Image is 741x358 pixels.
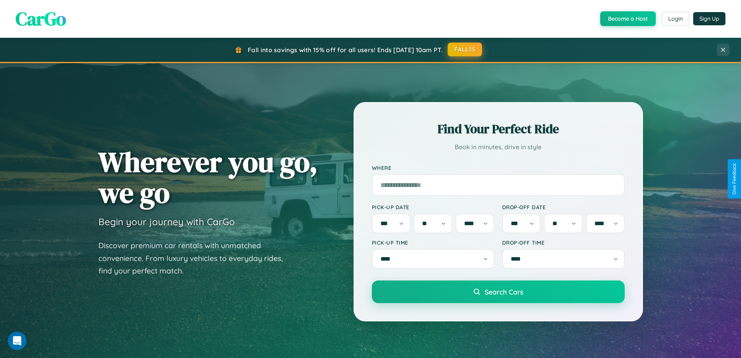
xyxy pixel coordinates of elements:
label: Drop-off Date [502,204,625,210]
button: Sign Up [693,12,725,25]
label: Pick-up Date [372,204,494,210]
h3: Begin your journey with CarGo [98,216,235,227]
button: Login [662,12,689,26]
button: Search Cars [372,280,625,303]
label: Drop-off Time [502,239,625,246]
button: FALL15 [448,42,482,56]
p: Book in minutes, drive in style [372,141,625,153]
span: CarGo [16,6,66,32]
div: Give Feedback [732,163,737,195]
p: Discover premium car rentals with unmatched convenience. From luxury vehicles to everyday rides, ... [98,239,293,277]
h1: Wherever you go, we go [98,146,318,208]
span: Search Cars [485,287,523,296]
label: Where [372,164,625,171]
button: Become a Host [600,11,656,26]
label: Pick-up Time [372,239,494,246]
h2: Find Your Perfect Ride [372,120,625,138]
iframe: Intercom live chat [8,332,26,350]
span: Fall into savings with 15% off for all users! Ends [DATE] 10am PT. [248,46,443,54]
